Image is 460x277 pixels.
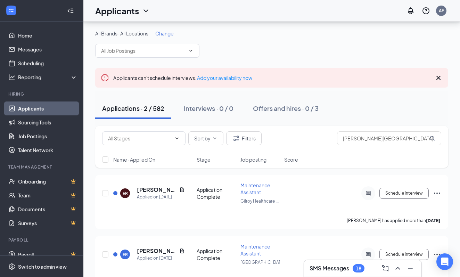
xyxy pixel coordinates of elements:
a: Add your availability now [197,75,252,81]
div: Offers and hires · 0 / 3 [253,104,319,113]
span: Score [284,156,298,163]
button: Sort byChevronDown [188,131,223,145]
a: TeamCrown [18,188,77,202]
div: Applied on [DATE] [137,194,185,201]
a: SurveysCrown [18,216,77,230]
a: PayrollCrown [18,247,77,261]
h1: Applicants [95,5,139,17]
div: ER [123,252,128,258]
div: Payroll [8,237,76,243]
span: Stage [197,156,211,163]
p: [PERSON_NAME] has applied more than . [347,218,441,223]
svg: ActiveChat [364,252,372,257]
a: Talent Network [18,143,77,157]
button: Schedule Interview [379,188,429,199]
svg: ChevronDown [212,136,217,141]
div: 18 [356,266,361,271]
input: All Job Postings [101,47,185,55]
a: Job Postings [18,129,77,143]
svg: Ellipses [433,189,441,197]
svg: QuestionInfo [422,7,430,15]
div: Reporting [18,74,78,81]
svg: WorkstreamLogo [8,7,15,14]
span: Name · Applied On [113,156,155,163]
a: Home [18,28,77,42]
input: Search in applications [337,131,441,145]
svg: Ellipses [433,250,441,259]
svg: Notifications [406,7,415,15]
span: Maintenance Assistant [240,243,270,256]
span: Gilroy Healthcare ... [240,198,279,204]
div: AF [439,8,444,14]
h5: [PERSON_NAME][GEOGRAPHIC_DATA] [137,186,176,194]
input: All Stages [108,135,171,142]
svg: ChevronDown [142,7,150,15]
div: Applied on [DATE] [137,255,185,262]
div: Switch to admin view [18,263,67,270]
h3: SMS Messages [310,264,349,272]
a: Sourcing Tools [18,115,77,129]
svg: Document [179,187,185,193]
div: Open Intercom Messenger [436,253,453,270]
button: ChevronUp [392,263,403,274]
div: Team Management [8,164,76,170]
svg: ChevronUp [394,264,402,272]
span: Sort by [194,136,211,141]
svg: ChevronDown [174,136,180,141]
div: Applications · 2 / 582 [102,104,164,113]
h5: [PERSON_NAME][GEOGRAPHIC_DATA] [137,247,176,255]
svg: ChevronDown [188,48,194,54]
b: [DATE] [426,218,440,223]
svg: Minimize [406,264,414,272]
span: Maintenance Assistant [240,182,270,195]
svg: Analysis [8,74,15,81]
span: Change [155,30,174,36]
span: [GEOGRAPHIC_DATA] [240,260,285,265]
svg: MagnifyingGlass [429,136,435,141]
svg: ComposeMessage [381,264,389,272]
div: Hiring [8,91,76,97]
svg: ActiveChat [364,190,372,196]
svg: Filter [232,134,240,142]
a: Messages [18,42,77,56]
svg: Collapse [67,7,74,14]
button: Schedule Interview [379,249,429,260]
a: OnboardingCrown [18,174,77,188]
svg: Error [101,74,109,82]
a: Scheduling [18,56,77,70]
button: Filter Filters [226,131,262,145]
svg: Settings [8,263,15,270]
div: ER [123,190,128,196]
div: Application Complete [197,186,236,200]
a: DocumentsCrown [18,202,77,216]
span: Job posting [240,156,266,163]
a: Applicants [18,101,77,115]
div: Interviews · 0 / 0 [184,104,233,113]
button: ComposeMessage [380,263,391,274]
div: Application Complete [197,247,236,261]
button: Minimize [405,263,416,274]
svg: Cross [434,74,443,82]
span: All Brands · All Locations [95,30,148,36]
span: Applicants can't schedule interviews. [113,75,252,81]
svg: Document [179,248,185,254]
